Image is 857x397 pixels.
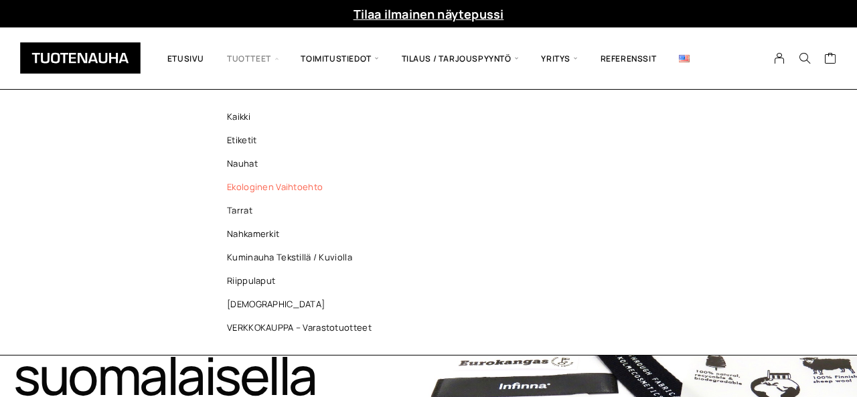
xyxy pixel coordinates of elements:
[767,52,793,64] a: My Account
[289,37,390,79] span: Toimitustiedot
[206,105,400,129] a: Kaikki
[824,52,837,68] a: Cart
[206,293,400,316] a: [DEMOGRAPHIC_DATA]
[206,199,400,222] a: Tarrat
[206,316,400,339] a: VERKKOKAUPPA – Varastotuotteet
[354,6,504,22] a: Tilaa ilmainen näytepussi
[206,269,400,293] a: Riippulaput
[206,222,400,246] a: Nahkamerkit
[216,37,289,79] span: Tuotteet
[206,129,400,152] a: Etiketit
[206,152,400,175] a: Nauhat
[156,37,216,79] a: Etusivu
[589,37,668,79] a: Referenssit
[679,55,690,62] img: English
[206,175,400,199] a: Ekologinen vaihtoehto
[792,52,817,64] button: Search
[20,42,141,74] img: Tuotenauha Oy
[530,37,589,79] span: Yritys
[390,37,530,79] span: Tilaus / Tarjouspyyntö
[206,246,400,269] a: Kuminauha tekstillä / kuviolla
